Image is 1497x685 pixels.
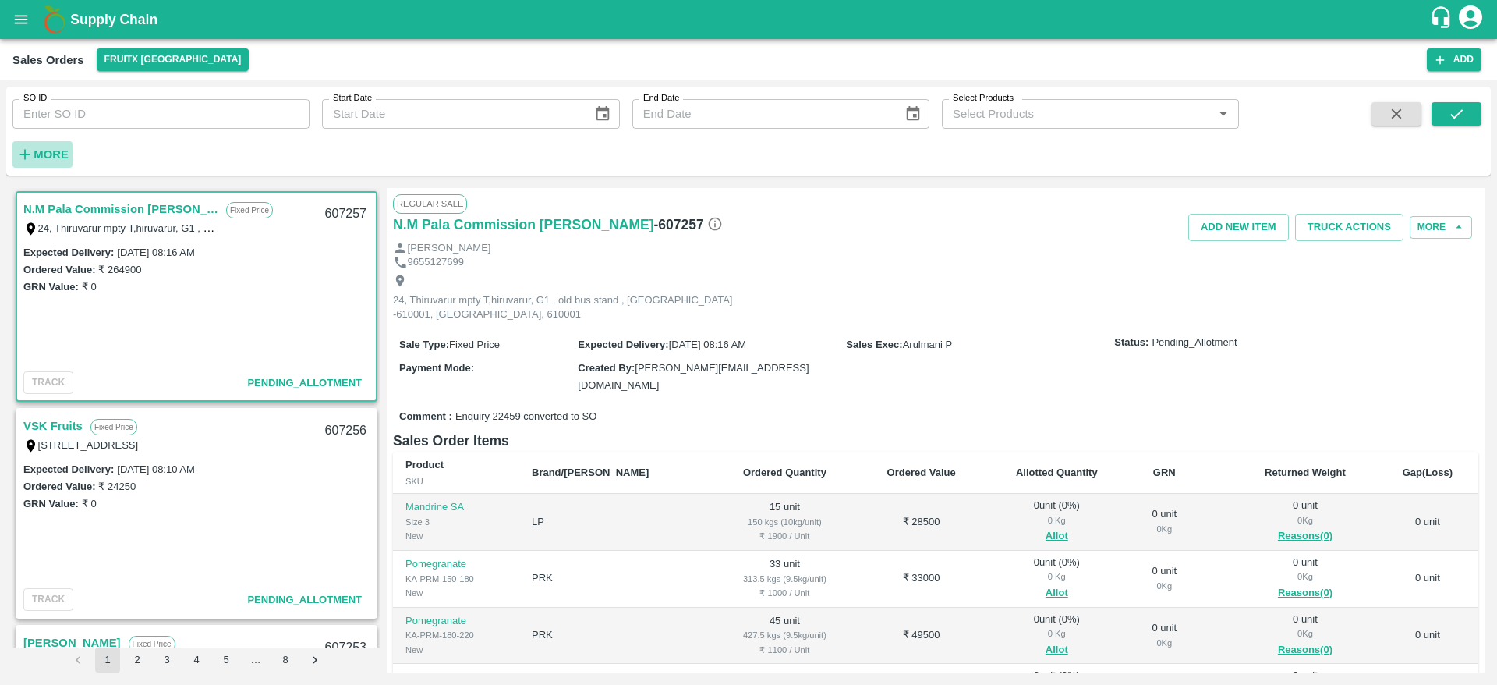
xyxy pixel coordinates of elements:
div: 0 unit [1141,564,1187,593]
button: Add [1427,48,1481,71]
button: Add NEW ITEM [1188,214,1289,241]
b: Product [405,459,444,470]
td: 0 unit [1377,494,1478,551]
div: 0 Kg [1246,626,1364,641]
div: Size 3 [405,515,507,529]
label: ₹ 0 [82,498,97,509]
div: ₹ 1900 / Unit [724,529,845,543]
label: Comment : [399,410,452,424]
div: … [243,653,268,668]
label: Created By : [578,362,635,374]
label: Ordered Value: [23,264,95,275]
span: Pending_Allotment [1152,335,1237,350]
td: ₹ 49500 [858,608,984,665]
div: New [405,643,507,657]
label: End Date [643,92,679,105]
label: ₹ 24250 [98,481,136,492]
input: End Date [632,99,892,129]
label: ₹ 264900 [98,264,141,275]
a: Supply Chain [70,9,1429,30]
span: [PERSON_NAME][EMAIL_ADDRESS][DOMAIN_NAME] [578,362,809,391]
label: 24, Thiruvarur mpty T,hiruvarur, G1 , old bus stand , [GEOGRAPHIC_DATA] -610001, [GEOGRAPHIC_DATA... [38,222,568,234]
b: Ordered Quantity [743,467,826,478]
input: Select Products [947,104,1209,124]
span: Enquiry 22459 converted to SO [455,410,596,424]
button: Allot [1046,527,1068,545]
button: Reasons(0) [1246,527,1364,545]
label: Sale Type : [399,339,449,350]
span: [DATE] 08:16 AM [669,339,746,350]
button: Allot [1046,584,1068,602]
div: 313.5 kgs (9.5kg/unit) [724,572,845,586]
label: Expected Delivery : [23,463,114,475]
div: 0 unit [1141,507,1187,536]
a: [PERSON_NAME] [23,633,121,653]
td: PRK [519,551,711,608]
span: Fixed Price [449,339,500,350]
div: 0 Kg [1141,579,1187,593]
p: Pomegranate [405,614,507,629]
label: GRN Value: [23,281,79,293]
label: ₹ 0 [82,281,97,293]
button: Go to page 5 [214,648,239,673]
div: Sales Orders [12,50,84,70]
p: [PERSON_NAME] [408,241,491,256]
b: Supply Chain [70,12,157,27]
button: Choose date [588,99,618,129]
p: Fixed Price [226,202,273,218]
div: 607257 [316,196,376,232]
p: Pomegranate [405,557,507,572]
p: Fixed Price [90,419,137,435]
span: Pending_Allotment [247,377,362,389]
b: Allotted Quantity [1016,467,1098,478]
button: page 1 [95,648,120,673]
label: Ordered Value: [23,481,95,492]
label: Status: [1114,335,1148,350]
b: GRN [1153,467,1176,478]
td: 15 unit [711,494,858,551]
b: Gap(Loss) [1403,467,1453,478]
label: SO ID [23,92,47,105]
p: Mandrine SA [405,500,507,515]
h6: Sales Order Items [393,430,1478,452]
button: More [1410,216,1472,239]
label: [DATE] 08:10 AM [117,463,194,475]
div: 0 unit ( 0 %) [997,612,1117,659]
label: Sales Exec : [846,339,902,350]
td: 0 unit [1377,608,1478,665]
a: N.M Pala Commission [PERSON_NAME] [393,214,654,236]
label: Expected Delivery : [23,247,114,258]
div: 0 unit [1141,621,1187,650]
button: Go to page 8 [273,648,298,673]
div: KA-PRM-150-180 [405,572,507,586]
nav: pagination navigation [63,648,330,673]
div: 0 unit ( 0 %) [997,499,1117,545]
div: New [405,529,507,543]
img: logo [39,4,70,35]
button: Reasons(0) [1246,584,1364,602]
div: 0 Kg [997,513,1117,527]
label: Payment Mode : [399,362,474,374]
div: 0 unit [1246,612,1364,659]
button: open drawer [3,2,39,37]
td: 45 unit [711,608,858,665]
button: Reasons(0) [1246,641,1364,659]
input: Start Date [322,99,582,129]
td: ₹ 33000 [858,551,984,608]
b: Returned Weight [1265,467,1346,478]
div: 0 Kg [1141,636,1187,650]
div: 0 Kg [1141,522,1187,536]
button: Go to next page [303,648,327,673]
label: Start Date [333,92,372,105]
div: KA-PRM-180-220 [405,628,507,642]
button: Truck Actions [1295,214,1403,241]
button: Choose date [898,99,928,129]
label: Expected Delivery : [578,339,668,350]
button: Go to page 2 [125,648,150,673]
div: 427.5 kgs (9.5kg/unit) [724,628,845,642]
input: Enter SO ID [12,99,310,129]
div: customer-support [1429,5,1456,34]
div: 150 kgs (10kg/unit) [724,515,845,529]
button: More [12,141,73,168]
b: Brand/[PERSON_NAME] [532,467,649,478]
